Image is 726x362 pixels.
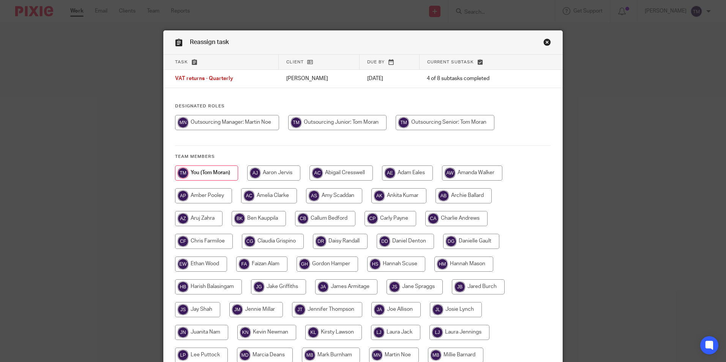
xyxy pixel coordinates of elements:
span: Client [286,60,304,64]
span: Due by [367,60,385,64]
span: Task [175,60,188,64]
p: [PERSON_NAME] [286,75,352,82]
a: Close this dialog window [543,38,551,49]
span: Reassign task [190,39,229,45]
td: 4 of 8 subtasks completed [419,70,530,88]
span: Current subtask [427,60,474,64]
p: [DATE] [367,75,412,82]
span: VAT returns - Quarterly [175,76,233,82]
h4: Team members [175,154,551,160]
h4: Designated Roles [175,103,551,109]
